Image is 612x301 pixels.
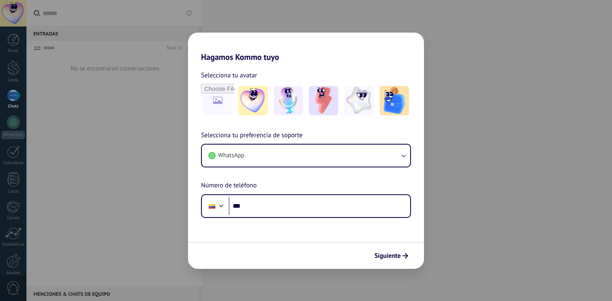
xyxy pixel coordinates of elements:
span: Número de teléfono [201,180,257,191]
h2: Hagamos Kommo tuyo [188,33,424,62]
span: Selecciona tu preferencia de soporte [201,130,303,141]
div: Colombia: + 57 [204,198,220,215]
span: Siguiente [374,253,401,259]
img: -1.jpeg [238,86,268,115]
img: -2.jpeg [274,86,303,115]
button: Siguiente [371,249,412,263]
span: WhatsApp [218,152,244,160]
span: Selecciona tu avatar [201,70,257,81]
button: WhatsApp [202,145,410,167]
img: -3.jpeg [309,86,338,115]
img: -5.jpeg [380,86,409,115]
img: -4.jpeg [344,86,374,115]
